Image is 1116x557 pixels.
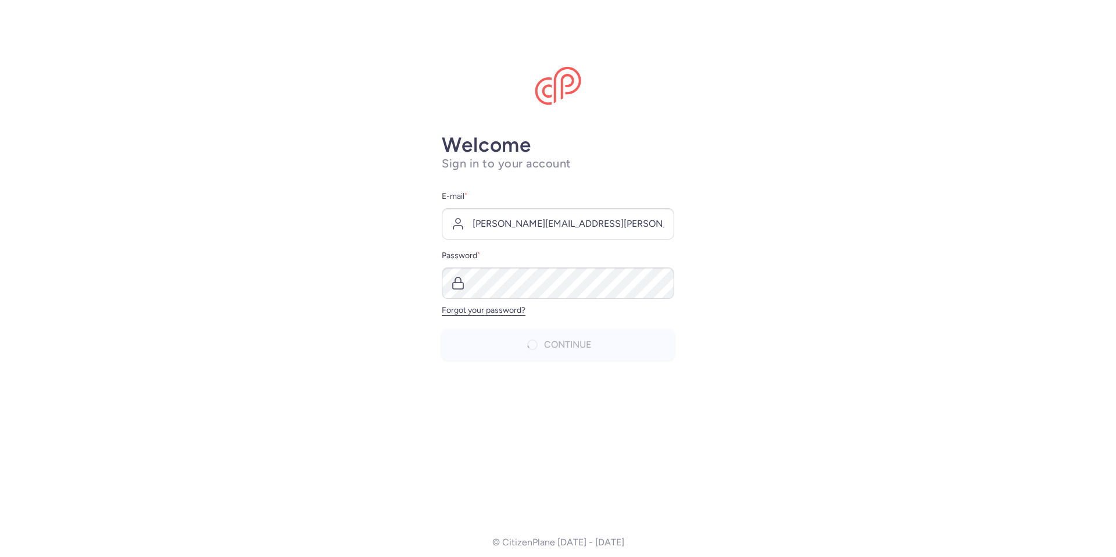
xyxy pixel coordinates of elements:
[442,329,674,360] button: Continue
[535,67,581,105] img: CitizenPlane logo
[442,208,674,240] input: user@example.com
[442,305,525,315] a: Forgot your password?
[442,249,674,263] label: Password
[544,340,591,350] span: Continue
[442,133,531,157] strong: Welcome
[442,190,674,203] label: E-mail
[442,156,674,171] h1: Sign in to your account
[492,537,624,548] p: © CitizenPlane [DATE] - [DATE]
